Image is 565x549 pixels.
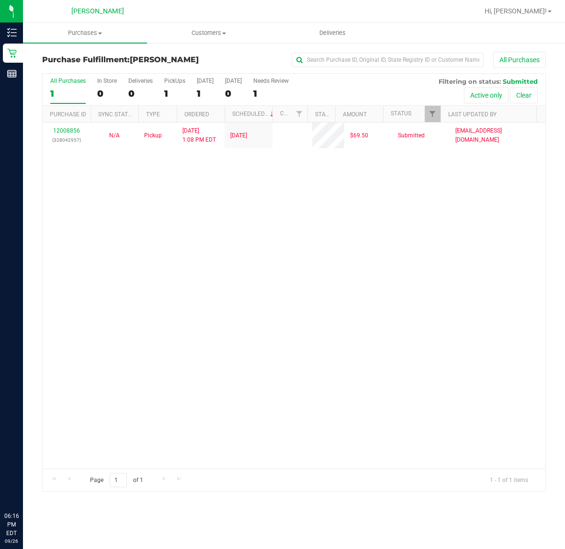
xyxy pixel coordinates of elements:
a: Filter [425,106,441,122]
iframe: Resource center [10,472,38,501]
div: 0 [225,88,242,99]
span: Submitted [398,131,425,140]
span: [PERSON_NAME] [71,7,124,15]
h3: Purchase Fulfillment: [42,56,210,64]
div: 1 [197,88,214,99]
div: All Purchases [50,78,86,84]
a: Customer [280,110,310,117]
span: Pickup [144,131,162,140]
span: [DATE] 1:08 PM EDT [182,126,216,145]
span: Submitted [503,78,538,85]
inline-svg: Inventory [7,28,17,37]
inline-svg: Reports [7,69,17,78]
div: In Store [97,78,117,84]
div: 0 [97,88,117,99]
button: Active only [464,87,508,103]
a: Status [391,110,411,117]
a: Customers [147,23,271,43]
a: Purchase ID [50,111,86,118]
inline-svg: Retail [7,48,17,58]
span: Deliveries [306,29,359,37]
a: Purchases [23,23,147,43]
span: $69.50 [350,131,368,140]
a: Last Updated By [448,111,497,118]
p: 06:16 PM EDT [4,512,19,538]
a: 12008856 [53,127,80,134]
button: All Purchases [493,52,546,68]
span: Filtering on status: [439,78,501,85]
input: 1 [110,473,127,488]
span: Purchases [23,29,147,37]
span: Customers [147,29,271,37]
span: [DATE] [230,131,247,140]
button: Clear [510,87,538,103]
div: Needs Review [253,78,289,84]
a: State Registry ID [315,111,365,118]
span: Page of 1 [82,473,151,488]
a: Sync Status [98,111,135,118]
div: Deliveries [128,78,153,84]
p: 09/26 [4,538,19,545]
span: [PERSON_NAME] [130,55,199,64]
span: [EMAIL_ADDRESS][DOMAIN_NAME] [455,126,540,145]
a: Type [146,111,160,118]
div: 0 [128,88,153,99]
span: Not Applicable [109,132,120,139]
a: Ordered [184,111,209,118]
button: N/A [109,131,120,140]
a: Scheduled [232,111,276,117]
div: [DATE] [197,78,214,84]
div: 1 [253,88,289,99]
input: Search Purchase ID, Original ID, State Registry ID or Customer Name... [292,53,484,67]
div: PickUps [164,78,185,84]
div: 1 [164,88,185,99]
span: 1 - 1 of 1 items [482,473,536,487]
p: (328042957) [48,135,85,145]
a: Deliveries [271,23,395,43]
iframe: Resource center unread badge [28,471,40,482]
div: [DATE] [225,78,242,84]
a: Filter [292,106,307,122]
span: Hi, [PERSON_NAME]! [485,7,547,15]
a: Amount [343,111,367,118]
div: 1 [50,88,86,99]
